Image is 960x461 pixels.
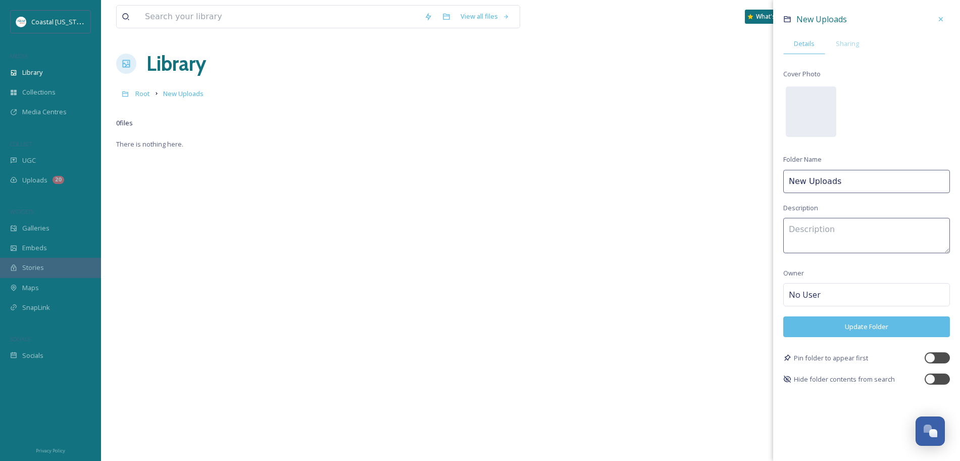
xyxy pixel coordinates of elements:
[783,69,821,79] span: Cover Photo
[135,89,150,98] span: Root
[146,49,206,79] a: Library
[36,444,65,456] a: Privacy Policy
[783,155,822,164] span: Folder Name
[789,289,821,301] span: No User
[794,375,895,384] span: Hide folder contents from search
[135,87,150,100] a: Root
[836,39,859,49] span: Sharing
[456,7,515,26] a: View all files
[116,140,183,149] span: There is nothing here.
[116,118,133,128] span: 0 file s
[22,243,47,253] span: Embeds
[22,87,56,97] span: Collections
[22,223,49,233] span: Galleries
[22,175,47,185] span: Uploads
[22,156,36,165] span: UGC
[783,170,950,193] input: Name
[745,10,795,24] a: What's New
[163,87,204,100] a: New Uploads
[10,140,32,148] span: COLLECT
[22,68,42,77] span: Library
[10,208,33,215] span: WIDGETS
[140,6,419,28] input: Search your library
[783,268,804,278] span: Owner
[794,353,868,363] span: Pin folder to appear first
[22,283,39,293] span: Maps
[916,417,945,446] button: Open Chat
[783,316,950,337] button: Update Folder
[53,176,64,184] div: 20
[783,203,818,213] span: Description
[796,14,847,25] span: New Uploads
[10,52,28,60] span: MEDIA
[163,89,204,98] span: New Uploads
[10,335,30,343] span: SOCIALS
[36,447,65,454] span: Privacy Policy
[22,303,50,312] span: SnapLink
[22,263,44,272] span: Stories
[22,107,67,117] span: Media Centres
[16,17,26,27] img: download%20%281%29.jpeg
[31,17,89,26] span: Coastal [US_STATE]
[22,351,43,360] span: Socials
[794,39,815,49] span: Details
